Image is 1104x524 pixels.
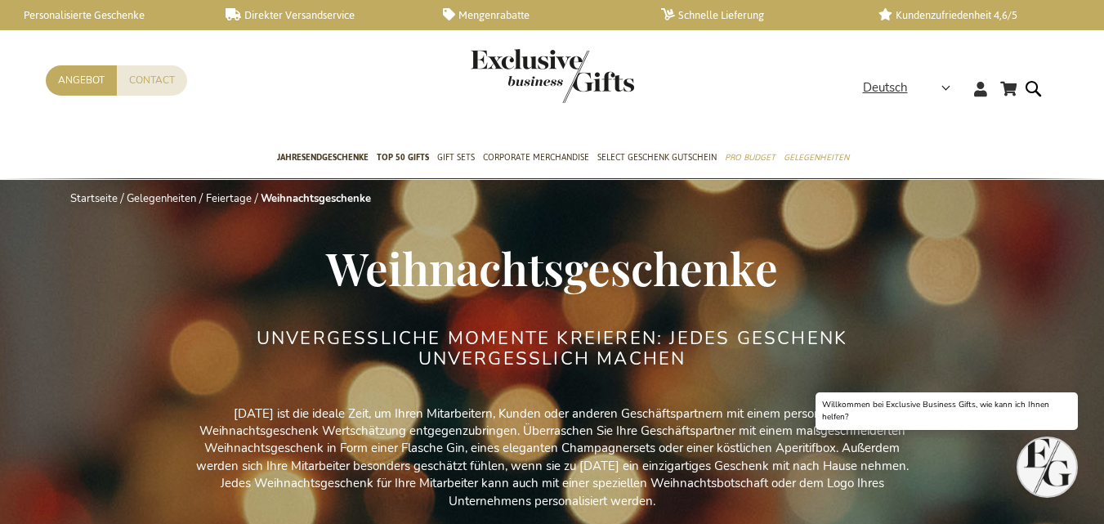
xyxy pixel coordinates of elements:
[597,149,717,166] span: Select Geschenk Gutschein
[70,191,118,206] a: Startseite
[471,49,552,103] a: store logo
[725,149,775,166] span: Pro Budget
[127,191,196,206] a: Gelegenheiten
[377,138,429,179] a: TOP 50 Gifts
[437,149,475,166] span: Gift Sets
[377,149,429,166] span: TOP 50 Gifts
[784,138,849,179] a: Gelegenheiten
[326,237,778,298] span: Weihnachtsgeschenke
[483,149,589,166] span: Corporate Merchandise
[117,65,187,96] a: Contact
[661,8,852,22] a: Schnelle Lieferung
[277,149,369,166] span: Jahresendgeschenke
[878,8,1070,22] a: Kundenzufriedenheit 4,6/5
[8,8,199,22] a: Personalisierte Geschenke
[863,78,908,97] span: Deutsch
[246,329,859,368] h2: UNVERGESSLICHE MOMENTE KREIEREN: JEDES GESCHENK UNVERGESSLICH MACHEN
[206,191,252,206] a: Feiertage
[261,191,371,206] strong: Weihnachtsgeschenke
[185,405,920,511] p: [DATE] ist die ideale Zeit, um Ihren Mitarbeitern, Kunden oder anderen Geschäftspartnern mit eine...
[226,8,417,22] a: Direkter Versandservice
[471,49,634,103] img: Exclusive Business gifts logo
[725,138,775,179] a: Pro Budget
[46,65,117,96] a: Angebot
[277,138,369,179] a: Jahresendgeschenke
[784,149,849,166] span: Gelegenheiten
[597,138,717,179] a: Select Geschenk Gutschein
[437,138,475,179] a: Gift Sets
[443,8,634,22] a: Mengenrabatte
[483,138,589,179] a: Corporate Merchandise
